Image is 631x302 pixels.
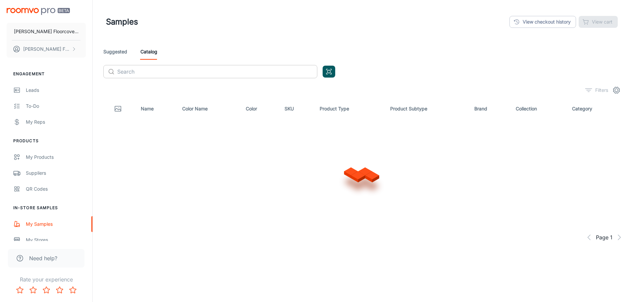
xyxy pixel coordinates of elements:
div: QR Codes [26,185,86,193]
div: My Products [26,153,86,161]
button: Rate 3 star [40,283,53,297]
p: Rate your experience [5,275,87,283]
div: Suppliers [26,169,86,177]
th: Category [567,99,626,118]
button: Rate 5 star [66,283,79,297]
button: [PERSON_NAME] Floorcovering [7,40,86,58]
div: My Samples [26,220,86,228]
h1: Samples [106,16,138,28]
button: Rate 1 star [13,283,26,297]
th: Product Type [314,99,385,118]
button: Rate 2 star [26,283,40,297]
div: Leads [26,87,86,94]
span: Page 1 [596,233,612,241]
a: Catalog [140,44,157,60]
div: My Stores [26,236,86,244]
a: View checkout history [509,16,576,28]
th: Product Subtype [385,99,469,118]
th: Brand [469,99,510,118]
a: Suggested [103,44,127,60]
div: My Reps [26,118,86,126]
button: [PERSON_NAME] Floorcovering [7,23,86,40]
span: Need help? [29,254,57,262]
button: settings [610,84,623,97]
th: Color [240,99,279,118]
p: [PERSON_NAME] Floorcovering [23,45,70,53]
th: Color Name [177,99,240,118]
th: SKU [279,99,314,118]
th: Name [135,99,177,118]
img: Roomvo PRO Beta [7,8,70,15]
input: Search [117,65,317,78]
th: Collection [510,99,566,118]
p: [PERSON_NAME] Floorcovering [14,28,79,35]
div: To-do [26,102,86,110]
svg: Thumbnail [114,105,122,113]
button: Rate 4 star [53,283,66,297]
button: Open QR code scanner [323,66,335,78]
